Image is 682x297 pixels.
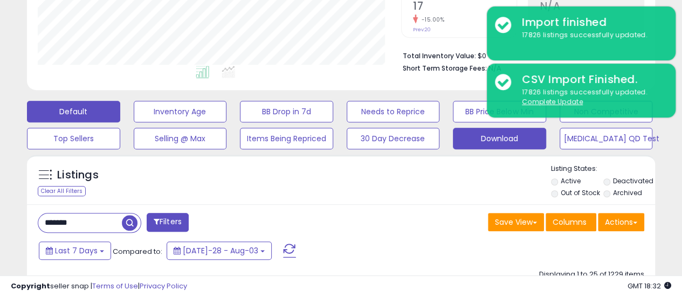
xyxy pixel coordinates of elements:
button: [MEDICAL_DATA] QD Test [560,128,653,149]
div: 17826 listings successfully updated. [514,87,667,107]
strong: Copyright [11,281,50,291]
button: 30 Day Decrease [347,128,440,149]
span: Last 7 Days [55,245,98,256]
button: Last 7 Days [39,241,111,260]
label: Deactivated [613,176,653,185]
li: $0 [403,49,636,61]
span: Compared to: [113,246,162,257]
button: [DATE]-28 - Aug-03 [167,241,272,260]
div: Displaying 1 to 25 of 1229 items [539,270,644,280]
button: Actions [598,213,644,231]
div: Clear All Filters [38,186,86,196]
b: Short Term Storage Fees: [403,64,487,73]
small: Prev: 20 [413,26,431,33]
label: Active [560,176,580,185]
span: N/A [488,63,501,73]
u: Complete Update [522,97,583,106]
button: Top Sellers [27,128,120,149]
span: 2025-08-11 18:32 GMT [628,281,671,291]
label: Out of Stock [560,188,600,197]
div: Import finished [514,15,667,30]
button: Filters [147,213,189,232]
span: Columns [553,217,587,227]
button: Save View [488,213,544,231]
button: BB Drop in 7d [240,101,333,122]
a: Terms of Use [92,281,138,291]
button: Columns [546,213,596,231]
button: Needs to Reprice [347,101,440,122]
a: Privacy Policy [140,281,187,291]
button: BB Price Below Min [453,101,546,122]
button: Default [27,101,120,122]
button: Download [453,128,546,149]
small: -15.00% [418,16,445,24]
h5: Listings [57,168,99,183]
button: Items Being Repriced [240,128,333,149]
div: CSV Import Finished. [514,72,667,87]
div: 17826 listings successfully updated. [514,30,667,40]
b: Total Inventory Value: [403,51,476,60]
div: seller snap | | [11,281,187,292]
label: Archived [613,188,642,197]
p: Listing States: [551,164,655,174]
span: [DATE]-28 - Aug-03 [183,245,258,256]
button: Selling @ Max [134,128,227,149]
button: Inventory Age [134,101,227,122]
